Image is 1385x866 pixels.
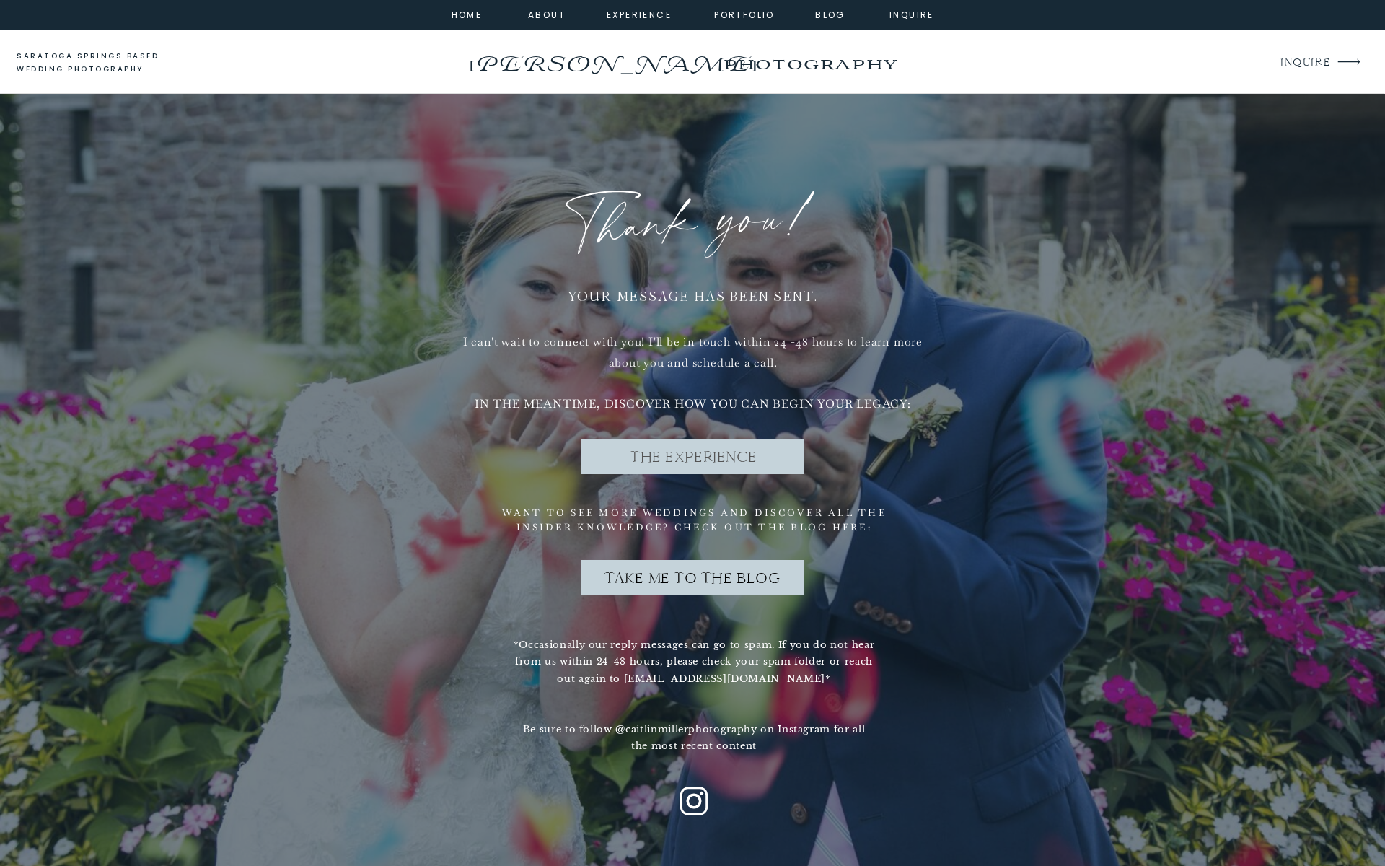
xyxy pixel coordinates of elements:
[465,47,759,70] a: [PERSON_NAME]
[17,50,186,76] a: saratoga springs based wedding photography
[804,7,856,20] a: Blog
[498,506,891,556] h2: Want to see more weddings and discover all the insider knowledge? Check out the blog here:
[886,7,938,20] a: inquire
[713,7,775,20] a: portfolio
[528,7,560,20] a: about
[455,332,931,427] a: I can't wait to connect with you! I'll be in touch within 24 -48 hours to learn more about you an...
[519,288,866,319] a: Your message has been sent.
[630,445,757,467] a: THE EXPERIENCE
[447,7,486,20] a: home
[591,567,794,586] a: Take me to the blog
[1280,53,1329,73] a: INQUIRE
[519,182,866,281] h1: Thank you!
[607,7,665,20] a: experience
[513,637,875,764] a: *Occasionally our reply messages can go to spam. If you do not hear from us within 24-48 hours, p...
[695,43,925,83] a: photography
